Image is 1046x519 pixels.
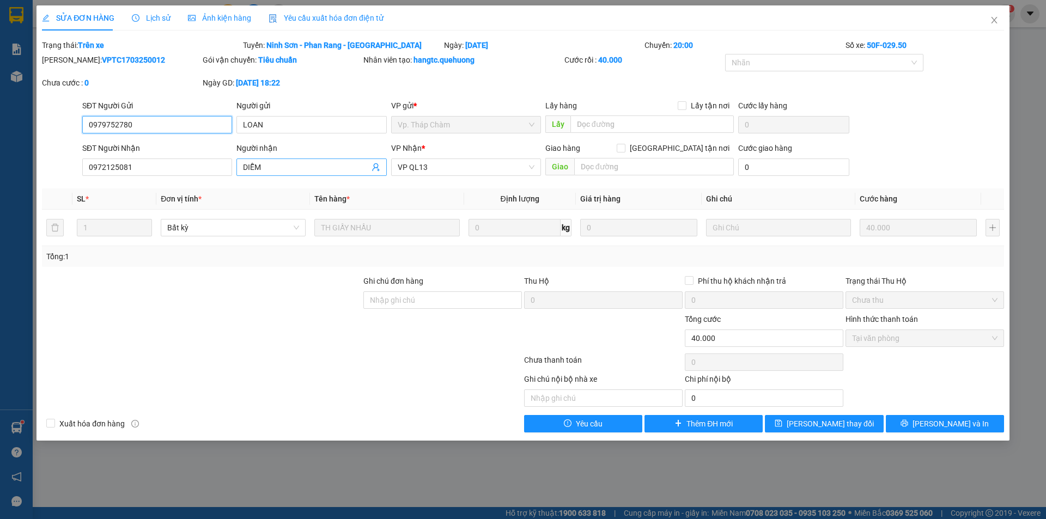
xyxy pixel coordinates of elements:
[363,54,562,66] div: Nhân viên tạo:
[266,41,422,50] b: Ninh Sơn - Phan Rang - [GEOGRAPHIC_DATA]
[524,415,642,432] button: exclamation-circleYêu cầu
[372,163,380,172] span: user-add
[443,39,644,51] div: Ngày:
[42,54,200,66] div: [PERSON_NAME]:
[132,14,171,22] span: Lịch sử
[580,194,621,203] span: Giá trị hàng
[78,41,104,50] b: Trên xe
[82,142,232,154] div: SĐT Người Nhận
[644,415,763,432] button: plusThêm ĐH mới
[846,275,1004,287] div: Trạng thái Thu Hộ
[787,418,874,430] span: [PERSON_NAME] thay đổi
[398,117,534,133] span: Vp. Tháp Chàm
[706,219,851,236] input: Ghi Chú
[413,56,475,64] b: hangtc.quehuong
[860,219,977,236] input: 0
[188,14,196,22] span: picture
[625,142,734,154] span: [GEOGRAPHIC_DATA] tận nơi
[702,188,855,210] th: Ghi chú
[524,373,683,389] div: Ghi chú nội bộ nhà xe
[523,354,684,373] div: Chưa thanh toán
[236,78,280,87] b: [DATE] 18:22
[990,16,999,25] span: close
[167,219,299,236] span: Bất kỳ
[860,194,897,203] span: Cước hàng
[886,415,1004,432] button: printer[PERSON_NAME] và In
[852,330,998,346] span: Tại văn phòng
[545,144,580,152] span: Giao hàng
[564,54,723,66] div: Cước rồi :
[686,418,733,430] span: Thêm ĐH mới
[363,277,423,285] label: Ghi chú đơn hàng
[161,194,202,203] span: Đơn vị tính
[694,275,790,287] span: Phí thu hộ khách nhận trả
[203,77,361,89] div: Ngày GD:
[236,100,386,112] div: Người gửi
[545,115,570,133] span: Lấy
[867,41,907,50] b: 50F-029.50
[269,14,384,22] span: Yêu cầu xuất hóa đơn điện tử
[775,419,782,428] span: save
[42,14,114,22] span: SỬA ĐƠN HÀNG
[391,100,541,112] div: VP gửi
[979,5,1009,36] button: Close
[524,389,683,407] input: Nhập ghi chú
[269,14,277,23] img: icon
[598,56,622,64] b: 40.000
[131,420,139,428] span: info-circle
[236,142,386,154] div: Người nhận
[501,194,539,203] span: Định lượng
[686,100,734,112] span: Lấy tận nơi
[738,116,849,133] input: Cước lấy hàng
[465,41,488,50] b: [DATE]
[314,219,459,236] input: VD: Bàn, Ghế
[398,159,534,175] span: VP QL13
[82,100,232,112] div: SĐT Người Gửi
[564,419,571,428] span: exclamation-circle
[580,219,697,236] input: 0
[242,39,443,51] div: Tuyến:
[844,39,1005,51] div: Số xe:
[42,14,50,22] span: edit
[545,101,577,110] span: Lấy hàng
[738,101,787,110] label: Cước lấy hàng
[55,418,129,430] span: Xuất hóa đơn hàng
[314,194,350,203] span: Tên hàng
[77,194,86,203] span: SL
[674,419,682,428] span: plus
[42,77,200,89] div: Chưa cước :
[46,251,404,262] div: Tổng: 1
[132,14,139,22] span: clock-circle
[673,41,693,50] b: 20:00
[391,144,422,152] span: VP Nhận
[258,56,297,64] b: Tiêu chuẩn
[41,39,242,51] div: Trạng thái:
[846,315,918,323] label: Hình thức thanh toán
[738,144,792,152] label: Cước giao hàng
[765,415,883,432] button: save[PERSON_NAME] thay đổi
[84,78,89,87] b: 0
[685,315,721,323] span: Tổng cước
[188,14,251,22] span: Ảnh kiện hàng
[852,292,998,308] span: Chưa thu
[524,277,549,285] span: Thu Hộ
[913,418,989,430] span: [PERSON_NAME] và In
[570,115,734,133] input: Dọc đường
[561,219,571,236] span: kg
[102,56,165,64] b: VPTC1703250012
[901,419,908,428] span: printer
[574,158,734,175] input: Dọc đường
[203,54,361,66] div: Gói vận chuyển:
[986,219,1000,236] button: plus
[545,158,574,175] span: Giao
[685,373,843,389] div: Chi phí nội bộ
[363,291,522,309] input: Ghi chú đơn hàng
[46,219,64,236] button: delete
[643,39,844,51] div: Chuyến:
[738,158,849,176] input: Cước giao hàng
[576,418,603,430] span: Yêu cầu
